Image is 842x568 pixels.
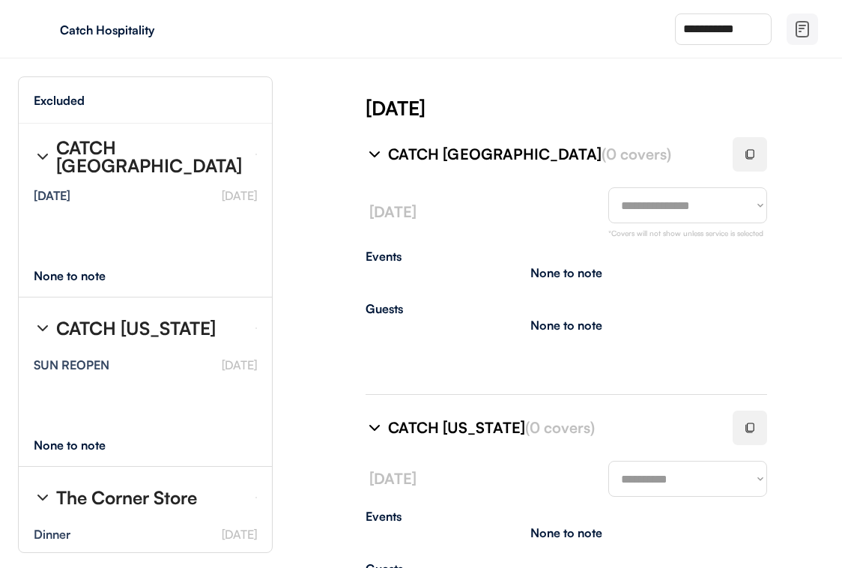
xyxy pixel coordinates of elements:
img: file-02.svg [793,20,811,38]
font: [DATE] [369,202,417,221]
div: CATCH [US_STATE] [388,417,715,438]
div: [DATE] [34,190,70,202]
font: [DATE] [222,527,257,542]
div: CATCH [US_STATE] [56,319,216,337]
img: chevron-right%20%281%29.svg [34,319,52,337]
div: Events [366,510,767,522]
font: [DATE] [369,469,417,488]
div: None to note [34,439,133,451]
font: (0 covers) [525,418,595,437]
div: CATCH [GEOGRAPHIC_DATA] [388,144,715,165]
div: None to note [34,270,133,282]
img: chevron-right%20%281%29.svg [366,419,384,437]
div: Dinner [34,528,70,540]
img: chevron-right%20%281%29.svg [34,148,52,166]
img: chevron-right%20%281%29.svg [34,489,52,507]
font: (0 covers) [602,145,671,163]
div: SUN REOPEN [34,359,109,371]
font: [DATE] [222,357,257,372]
div: Catch Hospitality [60,24,249,36]
img: yH5BAEAAAAALAAAAAABAAEAAAIBRAA7 [30,17,54,41]
div: None to note [530,319,602,331]
img: chevron-right%20%281%29.svg [366,145,384,163]
div: CATCH [GEOGRAPHIC_DATA] [56,139,243,175]
font: [DATE] [222,188,257,203]
div: Events [366,250,767,262]
div: None to note [530,267,602,279]
div: [DATE] [366,94,842,121]
font: *Covers will not show unless service is selected [608,229,763,238]
div: None to note [530,527,602,539]
div: Excluded [34,94,85,106]
div: Guests [366,303,767,315]
div: The Corner Store [56,489,197,507]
